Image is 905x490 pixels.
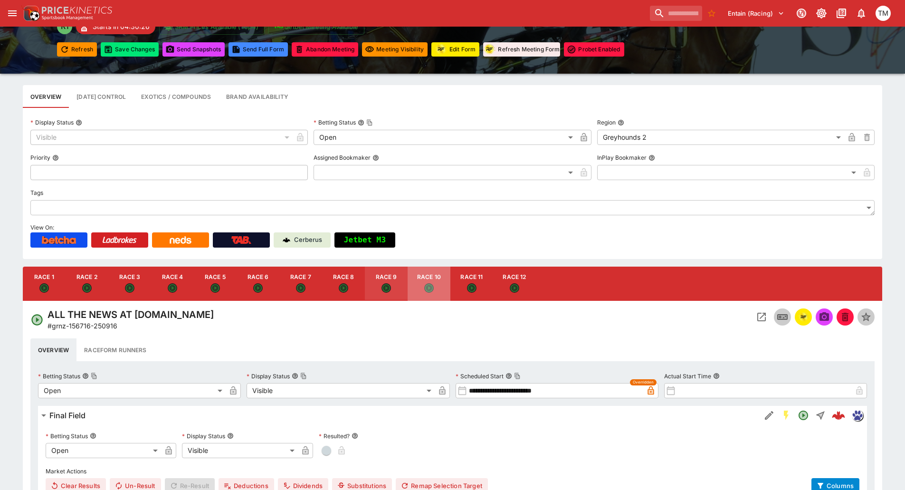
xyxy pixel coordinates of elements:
span: Overridden [633,379,654,385]
p: Priority [30,154,50,162]
p: Assigned Bookmaker [314,154,371,162]
button: Copy To Clipboard [300,373,307,379]
img: Ladbrokes [102,236,137,244]
img: Neds [170,236,191,244]
button: racingform [795,308,812,326]
button: Refresh [57,42,97,57]
p: Cerberus [294,235,322,245]
h4: ALL THE NEWS AT [DOMAIN_NAME] [48,308,214,321]
button: Copy To Clipboard [91,373,97,379]
button: Open [795,407,812,424]
button: Send Snapshots [162,42,225,57]
button: Region [618,119,624,126]
img: Betcha [42,236,76,244]
button: Assigned Bookmaker [372,154,379,161]
button: Race 5 [194,267,237,301]
p: Copy To Clipboard [48,321,117,331]
p: Display Status [247,372,290,380]
span: View On: [30,224,54,231]
img: PriceKinetics [42,7,112,14]
button: Race 2 [66,267,108,301]
div: racingform [434,43,448,56]
img: racingform.png [798,312,809,322]
button: Race 10 [408,267,450,301]
span: Mark an event as closed and abandoned. [837,312,854,321]
button: Send Full Form [229,42,288,57]
button: Copy To Clipboard [514,373,521,379]
img: Cerberus [283,236,290,244]
button: Race 8 [322,267,365,301]
p: Scheduled Start [456,372,504,380]
p: Betting Status [314,118,356,126]
button: Race 9 [365,267,408,301]
button: Set Featured Event [857,308,875,326]
p: Resulted? [319,432,350,440]
h6: Final Field [49,411,86,421]
button: Inplay [774,308,791,326]
button: Documentation [833,5,850,22]
div: Open [314,130,576,145]
label: Market Actions [46,464,859,478]
svg: Open [798,410,809,421]
svg: Open [424,283,434,293]
img: racingform.png [434,43,448,55]
div: Tristan Matheson [876,6,891,21]
button: Race 6 [237,267,279,301]
button: Mark all events in meeting as closed and abandoned. [292,42,358,57]
button: Display Status [76,119,82,126]
button: Edit Detail [761,407,778,424]
button: Jetbet M3 [334,232,395,248]
button: Base meeting details [23,85,69,108]
button: Betting StatusCopy To Clipboard [358,119,364,126]
button: Tristan Matheson [873,3,894,24]
p: InPlay Bookmaker [597,154,647,162]
button: Actual Start Time [713,373,720,379]
button: Display StatusCopy To Clipboard [292,373,298,379]
svg: Open [467,283,476,293]
button: Toggle light/dark mode [813,5,830,22]
img: PriceKinetics Logo [21,4,40,23]
button: InPlay Bookmaker [648,154,655,161]
button: Open Event [753,308,770,326]
img: grnz [852,410,863,421]
svg: Open [39,283,49,293]
button: Race 12 [493,267,536,301]
p: Actual Start Time [664,372,711,380]
button: No Bookmarks [704,6,719,21]
span: Send Snapshot [816,308,833,326]
p: Display Status [30,118,74,126]
svg: Open [339,283,348,293]
a: 08ab5d22-cbe4-49a8-9e68-1ac1dd37e3fc [829,406,848,425]
button: open drawer [4,5,21,22]
p: Display Status [182,432,225,440]
div: Visible [30,130,293,145]
p: Betting Status [46,432,88,440]
button: Race 1 [23,267,66,301]
svg: Open [125,283,134,293]
button: View and edit meeting dividends and compounds. [133,85,219,108]
svg: Open [296,283,305,293]
p: Betting Status [38,372,80,380]
button: Notifications [853,5,870,22]
button: Display Status [227,432,234,439]
button: Set all events in meeting to specified visibility [362,42,428,57]
p: Region [597,118,616,126]
button: Overview [30,338,76,361]
button: Select Tenant [722,6,790,21]
img: logo-cerberus--red.svg [832,409,845,422]
button: Race 4 [151,267,194,301]
img: racingform.png [483,43,496,55]
button: Connected to PK [793,5,810,22]
button: Toggle ProBet for every event in this meeting [564,42,624,57]
img: Sportsbook Management [42,16,93,20]
button: Resulted? [352,432,358,439]
div: Visible [182,443,297,458]
svg: Open [210,283,220,293]
button: Refresh Meeting Form [483,42,560,57]
button: Raceform Runners [76,338,154,361]
button: Save Changes [101,42,159,57]
div: Open [46,443,161,458]
button: Betting Status [90,432,96,439]
div: Visible [247,383,434,398]
button: Update RacingForm for all races in this meeting [431,42,479,57]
